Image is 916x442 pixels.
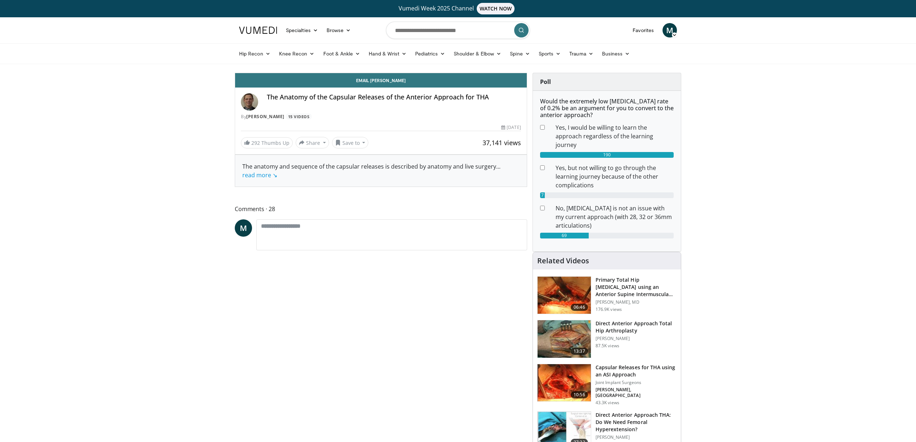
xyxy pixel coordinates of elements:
dd: Yes, I would be willing to learn the approach regardless of the learning journey [550,123,679,149]
button: Save to [332,137,369,148]
p: Joint Implant Surgeons [596,380,677,385]
h4: Related Videos [537,256,589,265]
dd: No, [MEDICAL_DATA] is not an issue with my current approach (with 28, 32 or 36mm articulations) [550,204,679,230]
button: Share [296,137,329,148]
p: [PERSON_NAME], [GEOGRAPHIC_DATA] [596,387,677,398]
input: Search topics, interventions [386,22,530,39]
a: Favorites [628,23,658,37]
span: WATCH NOW [477,3,515,14]
span: 06:46 [571,304,588,311]
div: 190 [540,152,674,158]
a: Sports [534,46,565,61]
a: M [235,219,252,237]
div: [DATE] [501,124,521,131]
a: Trauma [565,46,598,61]
a: Hand & Wrist [364,46,411,61]
span: 37,141 views [482,138,521,147]
a: 292 Thumbs Up [241,137,293,148]
div: 69 [540,233,589,238]
h3: Primary Total Hip [MEDICAL_DATA] using an Anterior Supine Intermuscula… [596,276,677,298]
p: [PERSON_NAME], MD [596,299,677,305]
p: 43.3K views [596,400,619,406]
img: Avatar [241,93,258,111]
span: 292 [251,139,260,146]
a: Foot & Ankle [319,46,365,61]
a: Vumedi Week 2025 ChannelWATCH NOW [240,3,676,14]
h4: The Anatomy of the Capsular Releases of the Anterior Approach for THA [267,93,521,101]
p: [PERSON_NAME] [596,336,677,341]
h6: Would the extremely low [MEDICAL_DATA] rate of 0.2% be an argument for you to convert to the ante... [540,98,674,119]
a: Spine [506,46,534,61]
strong: Poll [540,78,551,86]
a: Pediatrics [411,46,449,61]
img: 263423_3.png.150x105_q85_crop-smart_upscale.jpg [538,277,591,314]
a: 10:56 Capsular Releases for THA using an ASI Approach Joint Implant Surgeons [PERSON_NAME], [GEOG... [537,364,677,406]
a: M [663,23,677,37]
img: 314571_3.png.150x105_q85_crop-smart_upscale.jpg [538,364,591,402]
a: Email [PERSON_NAME] [235,73,527,88]
p: 87.5K views [596,343,619,349]
a: Shoulder & Elbow [449,46,506,61]
span: 10:56 [571,391,588,398]
img: 294118_0000_1.png.150x105_q85_crop-smart_upscale.jpg [538,320,591,358]
div: The anatomy and sequence of the capsular releases is described by anatomy and live surgery [242,162,520,179]
p: 176.9K views [596,307,622,312]
a: 06:46 Primary Total Hip [MEDICAL_DATA] using an Anterior Supine Intermuscula… [PERSON_NAME], MD 1... [537,276,677,314]
h3: Direct Anterior Approach THA: Do We Need Femoral Hyperextension? [596,411,677,433]
h3: Direct Anterior Approach Total Hip Arthroplasty [596,320,677,334]
a: Browse [322,23,355,37]
a: 15 Videos [286,113,312,120]
div: By [241,113,521,120]
span: Comments 28 [235,204,527,214]
dd: Yes, but not willing to go through the learning journey because of the other complications [550,164,679,189]
a: [PERSON_NAME] [246,113,284,120]
a: read more ↘ [242,171,277,179]
h3: Capsular Releases for THA using an ASI Approach [596,364,677,378]
img: VuMedi Logo [239,27,277,34]
a: Specialties [282,23,322,37]
span: 13:37 [571,348,588,355]
a: Hip Recon [235,46,275,61]
a: Knee Recon [275,46,319,61]
a: Business [598,46,634,61]
p: [PERSON_NAME] [596,434,677,440]
div: 7 [540,192,545,198]
a: 13:37 Direct Anterior Approach Total Hip Arthroplasty [PERSON_NAME] 87.5K views [537,320,677,358]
